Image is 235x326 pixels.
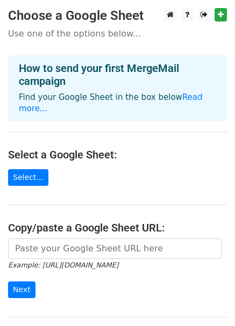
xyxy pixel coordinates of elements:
[8,261,118,269] small: Example: [URL][DOMAIN_NAME]
[8,221,227,234] h4: Copy/paste a Google Sheet URL:
[8,281,35,298] input: Next
[8,8,227,24] h3: Choose a Google Sheet
[19,92,203,113] a: Read more...
[8,238,222,259] input: Paste your Google Sheet URL here
[8,148,227,161] h4: Select a Google Sheet:
[8,28,227,39] p: Use one of the options below...
[8,169,48,186] a: Select...
[19,92,216,114] p: Find your Google Sheet in the box below
[19,62,216,88] h4: How to send your first MergeMail campaign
